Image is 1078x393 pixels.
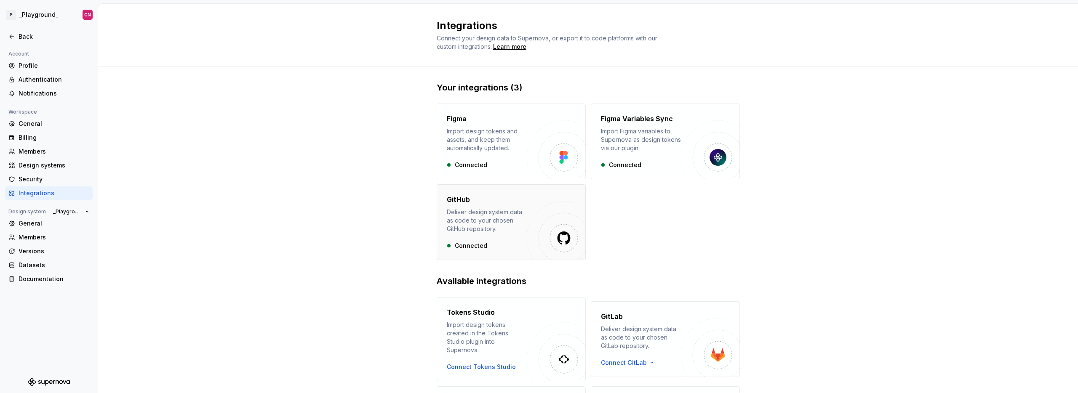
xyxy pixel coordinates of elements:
[447,363,516,371] button: Connect Tokens Studio
[5,244,93,258] a: Versions
[19,261,89,269] div: Datasets
[19,161,89,170] div: Design systems
[5,207,49,217] div: Design system
[493,42,526,51] a: Learn more
[5,217,93,230] a: General
[19,133,89,142] div: Billing
[19,119,89,128] div: General
[5,87,93,100] a: Notifications
[447,307,495,317] h4: Tokens Studio
[447,127,527,152] div: Import design tokens and assets, and keep them automatically updated.
[5,131,93,144] a: Billing
[19,147,89,156] div: Members
[437,104,586,179] button: FigmaImport design tokens and assets, and keep them automatically updated.Connected
[601,114,673,124] h4: Figma Variables Sync
[19,175,89,183] div: Security
[447,194,470,204] h4: GitHub
[53,208,82,215] span: _Playground_
[437,184,586,260] button: GitHubDeliver design system data as code to your chosen GitHub repository.Connected
[2,5,96,24] button: P_Playground_CN
[5,73,93,86] a: Authentication
[447,321,527,354] div: Import design tokens created in the Tokens Studio plugin into Supernova.
[19,219,89,228] div: General
[492,44,528,50] span: .
[591,104,740,179] button: Figma Variables SyncImport Figma variables to Supernova as design tokens via our plugin.Connected
[437,19,730,32] h2: Integrations
[5,145,93,158] a: Members
[19,75,89,84] div: Authentication
[437,82,740,93] h2: Your integrations (3)
[601,358,647,367] span: Connect GitLab
[5,59,93,72] a: Profile
[28,378,70,386] svg: Supernova Logo
[19,247,89,255] div: Versions
[601,325,681,350] div: Deliver design system data as code to your chosen GitLab repository.
[19,11,58,19] div: _Playground_
[19,32,89,41] div: Back
[5,49,32,59] div: Account
[437,297,586,381] button: Tokens StudioImport design tokens created in the Tokens Studio plugin into Supernova.Connect Toke...
[19,189,89,197] div: Integrations
[447,208,527,233] div: Deliver design system data as code to your chosen GitHub repository.
[19,61,89,70] div: Profile
[437,275,740,287] h2: Available integrations
[5,231,93,244] a: Members
[19,275,89,283] div: Documentation
[601,127,681,152] div: Import Figma variables to Supernova as design tokens via our plugin.
[601,311,623,321] h4: GitLab
[5,107,40,117] div: Workspace
[5,159,93,172] a: Design systems
[6,10,16,20] div: P
[5,173,93,186] a: Security
[5,272,93,286] a: Documentation
[437,35,659,50] span: Connect your design data to Supernova, or export it to code platforms with our custom integrations.
[447,114,467,124] h4: Figma
[84,11,91,18] div: CN
[5,117,93,130] a: General
[5,30,93,43] a: Back
[591,297,740,381] button: GitLabDeliver design system data as code to your chosen GitLab repository.Connect GitLab
[5,258,93,272] a: Datasets
[5,186,93,200] a: Integrations
[19,89,89,98] div: Notifications
[19,233,89,242] div: Members
[601,358,659,367] button: Connect GitLab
